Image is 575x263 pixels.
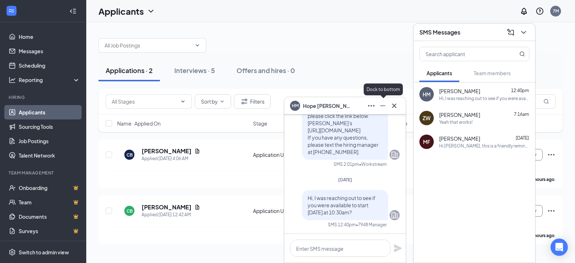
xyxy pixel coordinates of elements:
svg: ChevronDown [147,7,155,15]
svg: ComposeMessage [506,28,515,37]
svg: Ellipses [547,150,556,159]
input: All Job Postings [105,41,192,49]
svg: Settings [9,249,16,256]
a: Job Postings [19,134,80,148]
svg: QuestionInfo [535,7,544,15]
svg: Analysis [9,76,16,83]
a: Applicants [19,105,80,119]
a: OnboardingCrown [19,181,80,195]
span: Team members [474,70,511,76]
svg: MagnifyingGlass [543,99,549,104]
div: Open Intercom Messenger [551,239,568,256]
span: 12:40pm [511,88,529,93]
svg: ChevronDown [219,99,225,104]
div: Applications · 2 [106,66,153,75]
button: Sort byChevronDown [195,94,231,109]
div: Offers and hires · 0 [236,66,295,75]
svg: ChevronDown [194,42,200,48]
div: Hiring [9,94,79,100]
span: Sort by [201,99,218,104]
div: Application Under Review [253,151,319,158]
svg: MagnifyingGlass [519,51,525,57]
a: Home [19,30,80,44]
div: CB [126,152,133,158]
a: Talent Network [19,148,80,163]
svg: Company [390,150,399,159]
svg: ChevronDown [519,28,528,37]
button: ComposeMessage [505,27,516,38]
div: Applied [DATE] 12:42 AM [142,211,200,218]
div: 7M [553,8,559,14]
button: Filter Filters [234,94,271,109]
div: Dock to bottom [364,83,403,95]
svg: ChevronDown [180,99,186,104]
button: ChevronDown [518,27,529,38]
button: Cross [388,100,400,112]
svg: Ellipses [367,101,376,110]
svg: Document [194,148,200,154]
div: Switch to admin view [19,249,69,256]
h1: Applicants [98,5,144,17]
b: 13 hours ago [528,233,555,238]
b: 10 hours ago [528,177,555,182]
button: Minimize [377,100,388,112]
span: • Workstream [359,161,387,167]
a: SurveysCrown [19,224,80,238]
input: Search applicant [420,47,505,61]
div: Application Under Review [253,207,319,214]
svg: Plane [394,244,402,253]
div: Hi [PERSON_NAME], this is a friendly reminder. Your meeting with [PERSON_NAME]'s for Team Member ... [439,143,529,149]
svg: Cross [390,101,399,110]
div: Hi, I was reaching out to see if you were available to start [DATE] at 10:30am? [439,95,529,101]
div: Interviews · 5 [174,66,215,75]
div: ZW [423,114,431,122]
span: [DATE] [516,135,529,141]
h5: [PERSON_NAME] [142,147,192,155]
a: DocumentsCrown [19,209,80,224]
span: Stage [253,120,267,127]
input: All Stages [112,98,177,105]
span: 7:16am [514,112,529,117]
div: Reporting [19,76,80,83]
div: SMS 2:01pm [333,161,359,167]
span: Hi, I was reaching out to see if you were available to start [DATE] at 10:30am? [308,195,376,216]
div: Team Management [9,170,79,176]
svg: Notifications [520,7,528,15]
span: Name · Applied On [117,120,161,127]
span: [DATE] [338,177,352,182]
div: MF [423,138,430,145]
div: Applied [DATE] 4:06 AM [142,155,200,162]
span: [PERSON_NAME] [439,135,480,142]
span: [PERSON_NAME] [439,87,480,95]
span: • 7948 Manager [356,222,387,228]
div: Yeah that works! [439,119,473,125]
h5: [PERSON_NAME] [142,203,192,211]
span: Hope [PERSON_NAME] [303,102,353,110]
div: SMS 12:40pm [328,222,356,228]
a: Messages [19,44,80,58]
span: [PERSON_NAME] [439,111,480,118]
svg: Collapse [69,8,77,15]
h3: SMS Messages [419,28,460,36]
svg: Ellipses [547,207,556,215]
svg: Document [194,204,200,210]
div: CB [126,208,133,214]
button: Ellipses [365,100,377,112]
svg: Minimize [378,101,387,110]
span: Applicants [427,70,452,76]
a: Sourcing Tools [19,119,80,134]
a: Scheduling [19,58,80,73]
svg: WorkstreamLogo [8,7,15,14]
div: HM [423,91,431,98]
svg: Filter [240,97,249,106]
a: TeamCrown [19,195,80,209]
svg: Company [390,211,399,219]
